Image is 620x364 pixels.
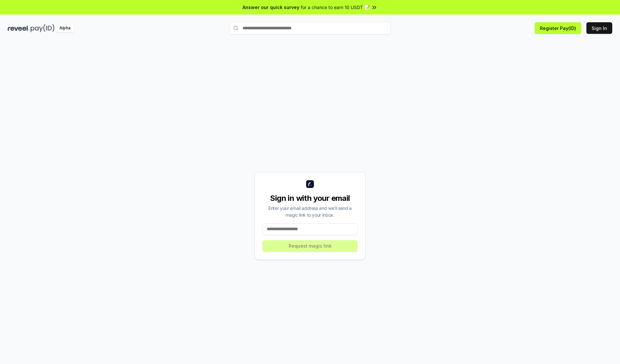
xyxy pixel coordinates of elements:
img: logo_small [306,180,314,188]
button: Sign In [586,22,612,34]
div: Enter your email address and we’ll send a magic link to your inbox. [263,205,357,218]
img: pay_id [31,24,55,32]
span: for a chance to earn 10 USDT 📝 [301,4,370,11]
button: Register Pay(ID) [535,22,581,34]
div: Sign in with your email [263,193,357,203]
div: Alpha [56,24,74,32]
img: reveel_dark [8,24,29,32]
span: Answer our quick survey [243,4,299,11]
